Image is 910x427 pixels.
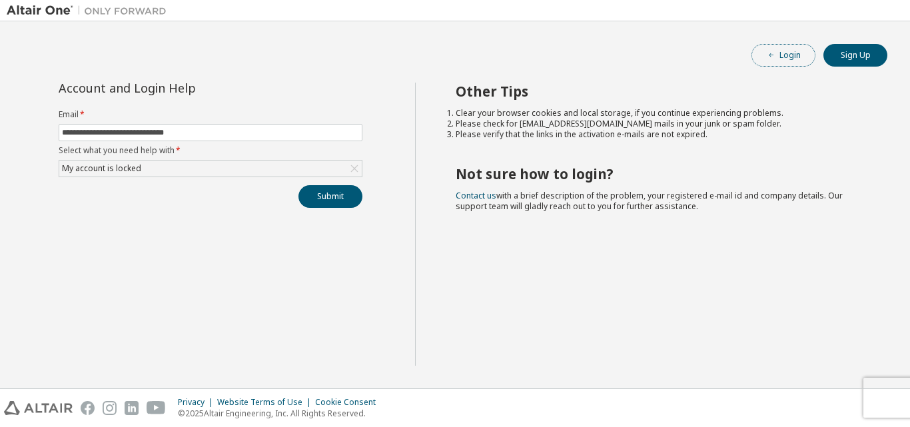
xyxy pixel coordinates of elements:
h2: Not sure how to login? [456,165,864,183]
li: Clear your browser cookies and local storage, if you continue experiencing problems. [456,108,864,119]
button: Sign Up [823,44,887,67]
h2: Other Tips [456,83,864,100]
p: © 2025 Altair Engineering, Inc. All Rights Reserved. [178,408,384,419]
div: My account is locked [59,161,362,177]
img: linkedin.svg [125,401,139,415]
a: Contact us [456,190,496,201]
img: facebook.svg [81,401,95,415]
button: Login [751,44,815,67]
div: Website Terms of Use [217,397,315,408]
img: youtube.svg [147,401,166,415]
div: Privacy [178,397,217,408]
img: Altair One [7,4,173,17]
label: Email [59,109,362,120]
img: altair_logo.svg [4,401,73,415]
button: Submit [298,185,362,208]
img: instagram.svg [103,401,117,415]
label: Select what you need help with [59,145,362,156]
div: Cookie Consent [315,397,384,408]
div: Account and Login Help [59,83,302,93]
span: with a brief description of the problem, your registered e-mail id and company details. Our suppo... [456,190,843,212]
li: Please verify that the links in the activation e-mails are not expired. [456,129,864,140]
li: Please check for [EMAIL_ADDRESS][DOMAIN_NAME] mails in your junk or spam folder. [456,119,864,129]
div: My account is locked [60,161,143,176]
